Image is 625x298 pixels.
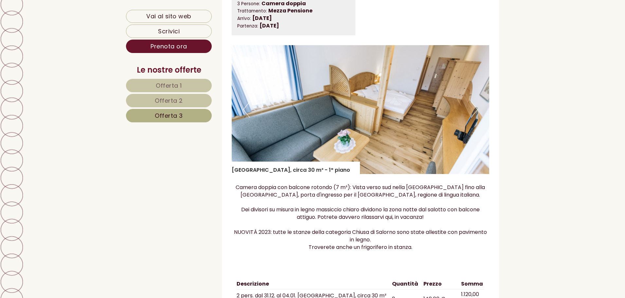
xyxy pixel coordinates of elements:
[155,112,183,120] span: Offerta 3
[156,81,182,90] span: Offerta 1
[126,10,212,23] a: Vai al sito web
[232,162,360,174] div: [GEOGRAPHIC_DATA], circa 30 m² - 1° piano
[237,23,258,29] small: Partenza:
[237,15,251,22] small: Arrivo:
[471,101,478,118] button: Next
[237,1,260,7] small: 3 Persone:
[232,184,490,251] p: Camera doppia con balcone rotondo (7 m²): Vista verso sud nella [GEOGRAPHIC_DATA] fino alla [GEOG...
[114,5,144,16] div: giovedì
[389,279,421,289] th: Quantità
[237,8,267,14] small: Trattamento:
[10,33,108,38] small: 09:49
[223,170,258,184] button: Invia
[421,279,458,289] th: Prezzo
[5,19,111,39] div: Buon giorno, come possiamo aiutarla?
[237,279,390,289] th: Descrizione
[126,64,212,76] div: Le nostre offerte
[252,14,272,22] b: [DATE]
[268,7,312,14] b: Mezza Pensione
[126,40,212,53] a: Prenota ora
[126,25,212,38] a: Scrivici
[232,45,490,174] img: image
[259,22,279,29] b: [DATE]
[458,279,484,289] th: Somma
[10,20,108,26] div: Hotel Tenz
[155,96,183,105] span: Offerta 2
[243,101,250,118] button: Previous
